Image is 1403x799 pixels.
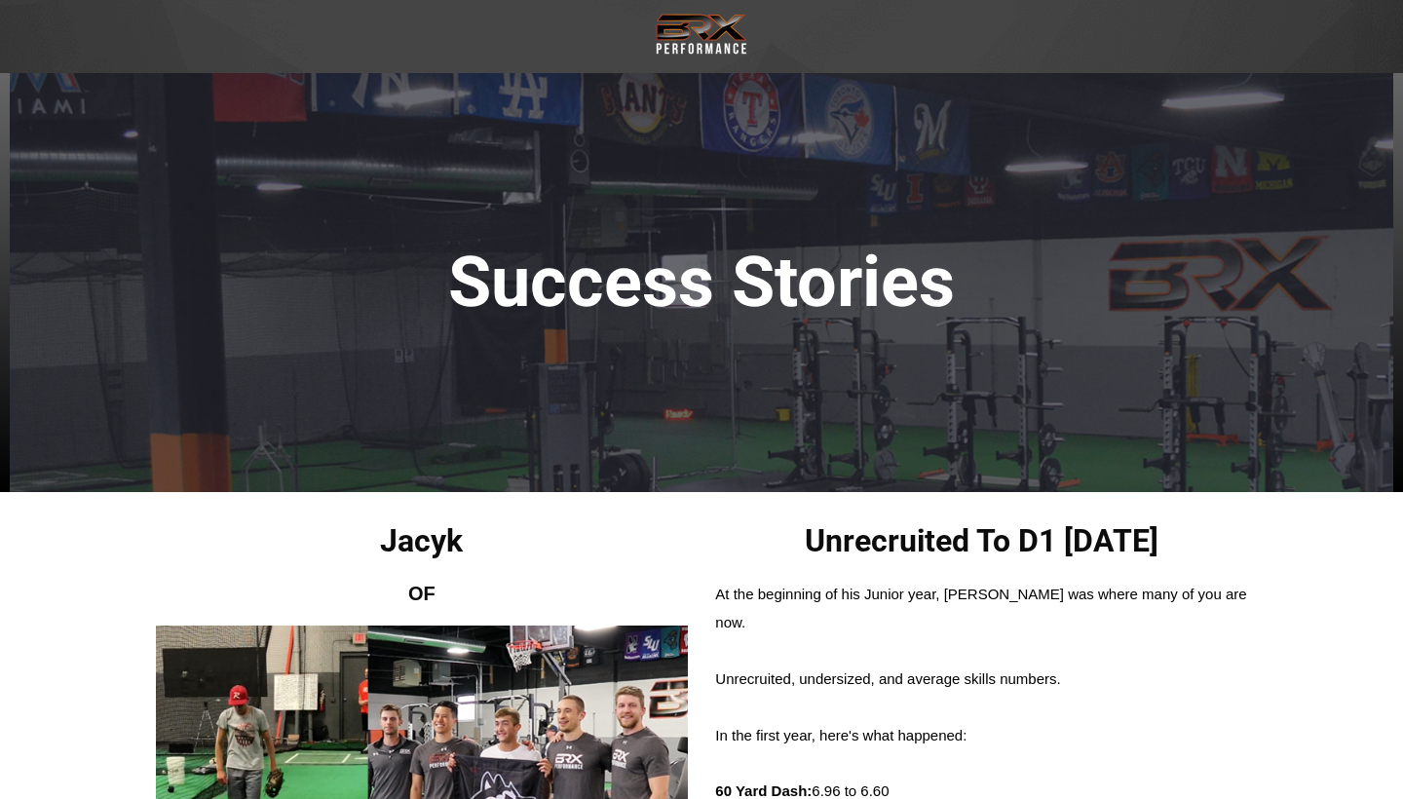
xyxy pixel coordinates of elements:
[715,670,1060,687] span: Unrecruited, undersized, and average skills numbers.
[156,521,688,562] h2: Jacyk
[653,10,750,58] img: Transparent Black BRX Logo White Performance Small
[715,586,1246,630] span: At the beginning of his Junior year, [PERSON_NAME] was where many of you are now.
[715,782,812,799] strong: 60 Yard Dash:
[715,782,889,799] span: 6.96 to 6.60
[156,581,688,606] h2: OF
[715,727,967,743] span: In the first year, here's what happened:
[448,241,955,323] span: Success Stories
[715,521,1247,562] h2: Unrecruited To D1 [DATE]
